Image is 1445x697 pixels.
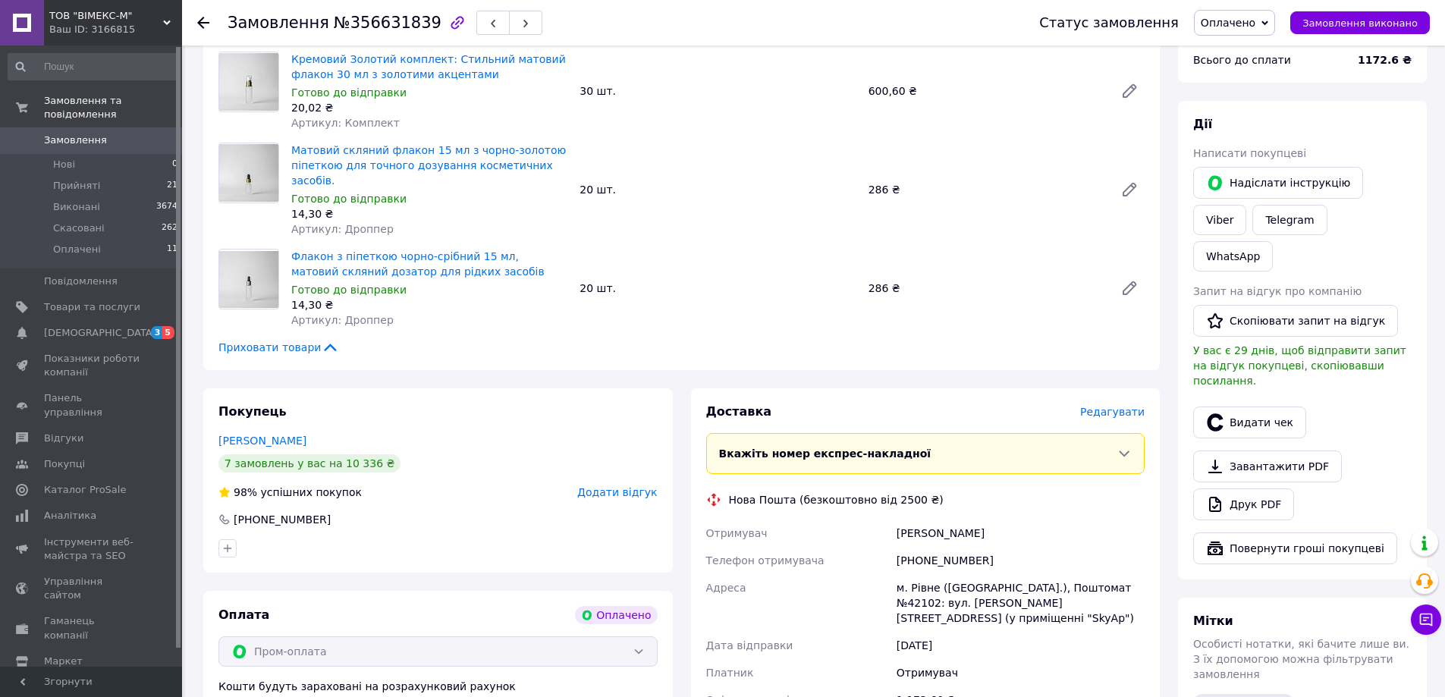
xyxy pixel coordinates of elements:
span: №356631839 [334,14,441,32]
span: Платник [706,667,754,679]
input: Пошук [8,53,179,80]
a: WhatsApp [1193,241,1273,272]
a: Флакон з піпеткою чорно-срібний 15 мл, матовий скляний дозатор для рідких засобів [291,250,545,278]
div: 286 ₴ [862,179,1108,200]
a: Редагувати [1114,174,1145,205]
a: [PERSON_NAME] [218,435,306,447]
span: Оплачено [1201,17,1255,29]
span: Особисті нотатки, які бачите лише ви. З їх допомогою можна фільтрувати замовлення [1193,638,1409,680]
span: Оплачені [53,243,101,256]
span: 5 [162,326,174,339]
span: Приховати товари [218,340,339,355]
span: Адреса [706,582,746,594]
span: Прийняті [53,179,100,193]
a: Матовий скляний флакон 15 мл з чорно-золотою піпеткою для точного дозування косметичних засобів. [291,144,566,187]
span: 21 [167,179,177,193]
span: Доставка [706,404,772,419]
span: Оплата [218,608,269,622]
span: Повідомлення [44,275,118,288]
span: Каталог ProSale [44,483,126,497]
div: 30 шт. [573,80,862,102]
span: Покупець [218,404,287,419]
div: 14,30 ₴ [291,206,567,221]
span: Телефон отримувача [706,554,825,567]
div: 20 шт. [573,278,862,299]
div: Отримувач [894,659,1148,686]
span: Артикул: Дроппер [291,314,394,326]
div: [PERSON_NAME] [894,520,1148,547]
b: 1172.6 ₴ [1358,54,1412,66]
div: [PHONE_NUMBER] [232,512,332,527]
span: ТОВ "ВІМЕКС-М" [49,9,163,23]
span: Управління сайтом [44,575,140,602]
span: 0 [172,158,177,171]
div: 286 ₴ [862,278,1108,299]
img: Матовий скляний флакон 15 мл з чорно-золотою піпеткою для точного дозування косметичних засобів. [219,144,278,202]
button: Видати чек [1193,407,1306,438]
span: Скасовані [53,221,105,235]
div: [DATE] [894,632,1148,659]
span: Аналітика [44,509,96,523]
span: Написати покупцеві [1193,147,1306,159]
span: 3 [151,326,163,339]
a: Редагувати [1114,76,1145,106]
span: Дії [1193,117,1212,131]
div: Повернутися назад [197,15,209,30]
span: Замовлення та повідомлення [44,94,182,121]
span: Готово до відправки [291,86,407,99]
div: 20 шт. [573,179,862,200]
span: Замовлення виконано [1302,17,1418,29]
div: 14,30 ₴ [291,297,567,312]
a: Редагувати [1114,273,1145,303]
span: Вкажіть номер експрес-накладної [719,447,931,460]
div: 20,02 ₴ [291,100,567,115]
span: Дата відправки [706,639,793,651]
div: Статус замовлення [1039,15,1179,30]
a: Telegram [1252,205,1327,235]
span: Артикул: Комплект [291,117,400,129]
span: Замовлення [228,14,329,32]
span: Товари та послуги [44,300,140,314]
span: Інструменти веб-майстра та SEO [44,535,140,563]
div: 600,60 ₴ [862,80,1108,102]
img: Флакон з піпеткою чорно-срібний 15 мл, матовий скляний дозатор для рідких засобів [219,251,278,308]
span: Всього до сплати [1193,54,1291,66]
span: Нові [53,158,75,171]
span: Виконані [53,200,100,214]
img: Кремовий Золотий комплект: Стильний матовий флакон 30 мл з золотими акцентами [219,53,278,111]
span: Артикул: Дроппер [291,223,394,235]
span: Маркет [44,655,83,668]
span: Отримувач [706,527,768,539]
a: Завантажити PDF [1193,451,1342,482]
button: Повернути гроші покупцеві [1193,532,1397,564]
div: Оплачено [575,606,657,624]
span: Відгуки [44,432,83,445]
span: Мітки [1193,614,1233,628]
span: Замовлення [44,133,107,147]
button: Скопіювати запит на відгук [1193,305,1398,337]
button: Замовлення виконано [1290,11,1430,34]
div: [PHONE_NUMBER] [894,547,1148,574]
span: 3674 [156,200,177,214]
span: Показники роботи компанії [44,352,140,379]
a: Viber [1193,205,1246,235]
div: Ваш ID: 3166815 [49,23,182,36]
span: Покупці [44,457,85,471]
div: м. Рівне ([GEOGRAPHIC_DATA].), Поштомат №42102: вул. [PERSON_NAME][STREET_ADDRESS] (у приміщенні ... [894,574,1148,632]
span: Готово до відправки [291,284,407,296]
span: Додати відгук [577,486,657,498]
span: У вас є 29 днів, щоб відправити запит на відгук покупцеві, скопіювавши посилання. [1193,344,1406,387]
span: Редагувати [1080,406,1145,418]
div: успішних покупок [218,485,362,500]
span: 98% [234,486,257,498]
span: Готово до відправки [291,193,407,205]
div: 7 замовлень у вас на 10 336 ₴ [218,454,401,473]
span: [DEMOGRAPHIC_DATA] [44,326,156,340]
a: Кремовий Золотий комплект: Стильний матовий флакон 30 мл з золотими акцентами [291,53,566,80]
span: 262 [162,221,177,235]
span: Гаманець компанії [44,614,140,642]
div: Нова Пошта (безкоштовно від 2500 ₴) [725,492,947,507]
span: 11 [167,243,177,256]
a: Друк PDF [1193,488,1294,520]
span: Панель управління [44,391,140,419]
